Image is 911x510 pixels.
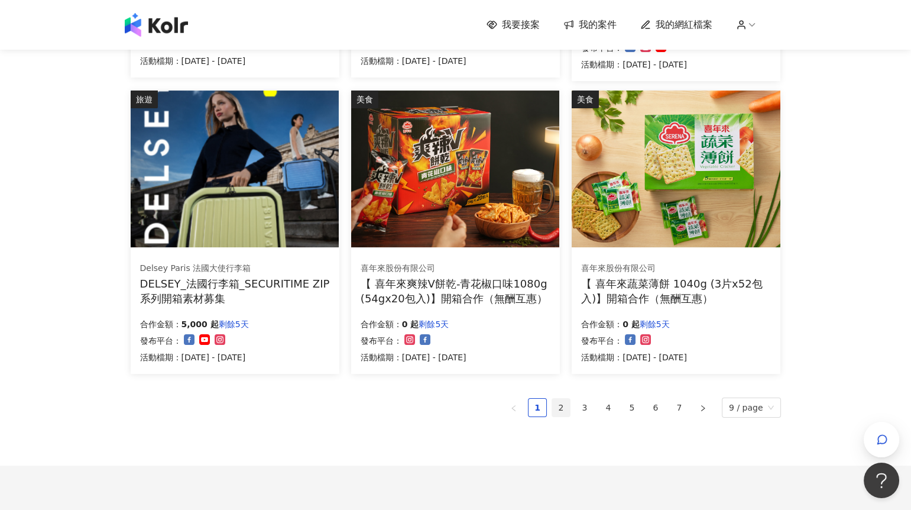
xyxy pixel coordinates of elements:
[502,18,540,31] span: 我要接案
[722,398,781,418] div: Page Size
[504,398,523,417] li: Previous Page
[140,54,249,68] p: 活動檔期：[DATE] - [DATE]
[623,317,640,331] p: 0 起
[729,398,774,417] span: 9 / page
[581,317,623,331] p: 合作金額：
[361,350,466,364] p: 活動檔期：[DATE] - [DATE]
[579,18,617,31] span: 我的案件
[361,317,402,331] p: 合作金額：
[599,399,617,417] a: 4
[581,57,690,72] p: 活動檔期：[DATE] - [DATE]
[581,263,770,275] div: 喜年來股份有限公司
[419,317,449,331] p: 剩餘5天
[140,334,181,348] p: 發布平台：
[670,398,689,417] li: 7
[576,399,594,417] a: 3
[487,18,540,31] a: 我要接案
[647,399,664,417] a: 6
[351,91,559,247] img: 喜年來爽辣V餅乾-青花椒口味1080g (54gx20包入)
[552,399,570,417] a: 2
[572,91,780,247] img: 喜年來蔬菜薄餅 1040g (3片x52包入
[656,18,712,31] span: 我的網紅檔案
[646,398,665,417] li: 6
[699,405,706,412] span: right
[581,350,687,364] p: 活動檔期：[DATE] - [DATE]
[361,54,466,68] p: 活動檔期：[DATE] - [DATE]
[361,334,402,348] p: 發布平台：
[504,398,523,417] button: left
[140,276,330,306] div: DELSEY_法國行李箱_SECURITIME ZIP系列開箱素材募集
[623,398,641,417] li: 5
[510,405,517,412] span: left
[581,276,771,306] div: 【 喜年來蔬菜薄餅 1040g (3片x52包入)】開箱合作（無酬互惠）
[140,263,329,275] div: Delsey Paris 法國大使行李箱
[125,13,188,37] img: logo
[361,276,550,306] div: 【 喜年來爽辣V餅乾-青花椒口味1080g (54gx20包入)】開箱合作（無酬互惠）
[181,317,219,331] p: 5,000 起
[693,398,712,417] button: right
[640,18,712,31] a: 我的網紅檔案
[572,91,599,108] div: 美食
[563,18,617,31] a: 我的案件
[575,398,594,417] li: 3
[361,263,550,275] div: 喜年來股份有限公司
[693,398,712,417] li: Next Page
[599,398,618,417] li: 4
[140,350,249,364] p: 活動檔期：[DATE] - [DATE]
[623,399,641,417] a: 5
[581,334,623,348] p: 發布平台：
[351,91,378,108] div: 美食
[402,317,419,331] p: 0 起
[219,317,249,331] p: 剩餘5天
[529,399,546,417] a: 1
[552,398,570,417] li: 2
[864,463,899,498] iframe: Help Scout Beacon - Open
[640,317,670,331] p: 剩餘5天
[670,399,688,417] a: 7
[131,91,158,108] div: 旅遊
[140,317,181,331] p: 合作金額：
[528,398,547,417] li: 1
[131,91,339,247] img: 【DELSEY】SECURITIME ZIP旅行箱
